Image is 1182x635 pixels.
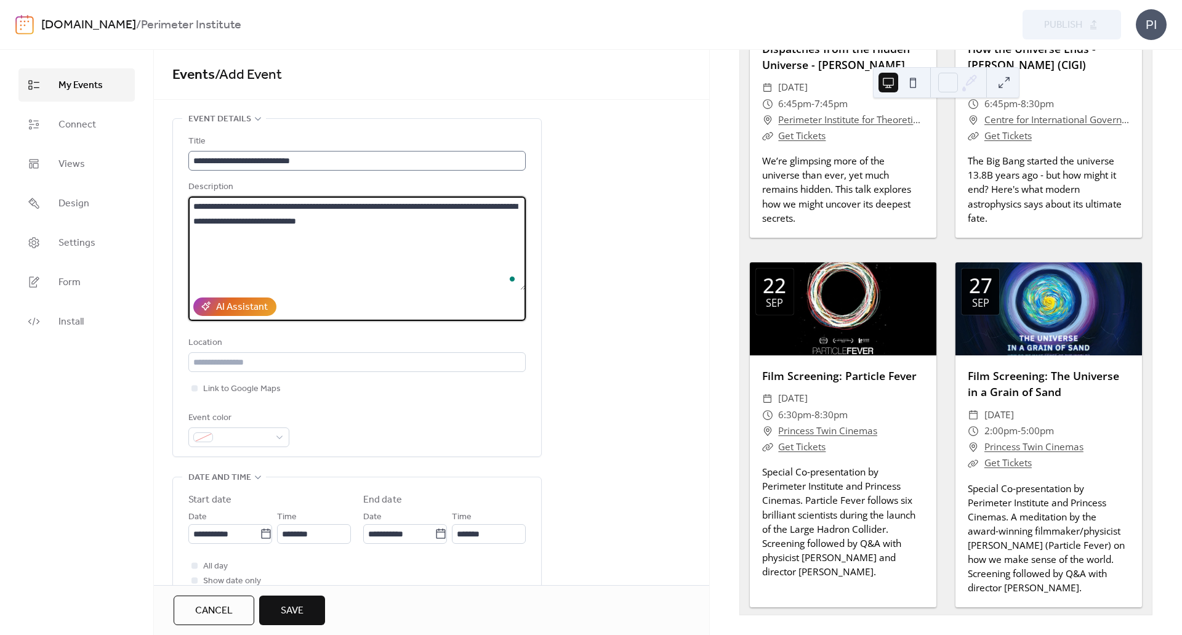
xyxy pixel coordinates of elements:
div: ​ [968,96,979,112]
a: Get Tickets [778,129,826,142]
button: AI Assistant [193,297,276,316]
b: Perimeter Institute [141,14,241,37]
span: 6:30pm [778,407,811,423]
div: Special Co-presentation by Perimeter Institute and Princess Cinemas. A meditation by the award-wi... [955,482,1142,596]
div: Start date [188,493,231,508]
span: 6:45pm [778,96,811,112]
div: Location [188,336,523,350]
div: The Big Bang started the universe 13.8B years ago - but how might it end? Here's what modern astr... [955,154,1142,225]
span: - [811,407,814,423]
span: Cancel [195,604,233,618]
b: / [136,14,141,37]
span: 7:45pm [814,96,848,112]
a: Get Tickets [778,440,826,453]
a: Get Tickets [984,129,1032,142]
a: [DOMAIN_NAME] [41,14,136,37]
div: 22 [763,275,786,296]
div: ​ [968,455,979,471]
div: ​ [968,423,979,439]
span: 6:45pm [984,96,1018,112]
span: Date [363,510,382,525]
a: Connect [18,108,135,141]
div: ​ [762,439,773,455]
span: Save [281,604,304,618]
div: End date [363,493,402,508]
div: ​ [968,128,979,144]
span: Install [58,315,84,330]
div: Sep [766,298,783,309]
div: Special Co-presentation by Perimeter Institute and Princess Cinemas. Particle Fever follows six b... [750,465,936,579]
a: My Events [18,68,135,102]
a: Form [18,265,135,299]
div: ​ [762,128,773,144]
a: Film Screening: Particle Fever [762,368,917,383]
a: Film Screening: The Universe in a Grain of Sand [968,368,1119,399]
a: Events [172,62,215,89]
div: Sep [972,298,989,309]
div: Title [188,134,523,149]
div: Event color [188,411,287,426]
span: - [811,96,814,112]
a: Princess Twin Cinemas [778,423,877,439]
a: Perimeter Institute for Theoretical Physics [778,112,923,128]
span: Design [58,196,89,211]
span: Connect [58,118,96,132]
div: ​ [762,96,773,112]
a: Install [18,305,135,338]
span: 8:30pm [814,407,848,423]
div: ​ [968,112,979,128]
span: Date and time [188,471,251,485]
a: Views [18,147,135,180]
span: - [1018,96,1021,112]
div: ​ [968,407,979,423]
button: Save [259,596,325,625]
div: Description [188,180,523,195]
span: Settings [58,236,95,251]
span: [DATE] [778,390,808,406]
div: 27 [969,275,992,296]
div: We’re glimpsing more of the universe than ever, yet much remains hidden. This talk explores how w... [750,154,936,225]
span: / Add Event [215,62,282,89]
div: ​ [762,112,773,128]
span: Show date only [203,574,261,589]
span: [DATE] [778,79,808,95]
span: 5:00pm [1021,423,1054,439]
span: Time [452,510,472,525]
span: Form [58,275,81,290]
div: AI Assistant [216,300,268,315]
span: All day [203,559,228,574]
div: ​ [968,439,979,455]
a: Princess Twin Cinemas [984,439,1083,455]
span: 8:30pm [1021,96,1054,112]
span: Time [277,510,297,525]
button: Cancel [174,596,254,625]
span: Date [188,510,207,525]
div: ​ [762,407,773,423]
a: Settings [18,226,135,259]
span: 2:00pm [984,423,1018,439]
span: Event details [188,112,251,127]
textarea: To enrich screen reader interactions, please activate Accessibility in Grammarly extension settings [188,196,526,290]
div: ​ [762,79,773,95]
img: logo [15,15,34,34]
a: Design [18,187,135,220]
a: Get Tickets [984,456,1032,469]
span: Views [58,157,85,172]
a: Centre for International Governance Innovation [984,112,1130,128]
div: ​ [762,423,773,439]
div: PI [1136,9,1167,40]
span: - [1018,423,1021,439]
span: Link to Google Maps [203,382,281,397]
span: My Events [58,78,103,93]
span: [DATE] [984,407,1014,423]
div: ​ [762,390,773,406]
